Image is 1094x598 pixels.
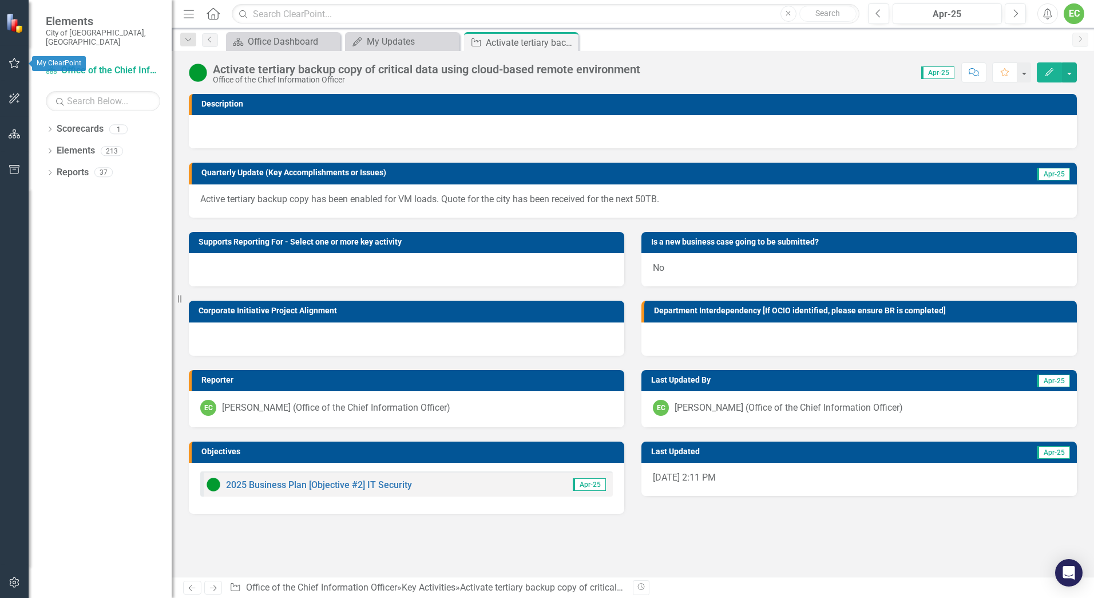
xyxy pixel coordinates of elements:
a: Scorecards [57,123,104,136]
div: Activate tertiary backup copy of critical data using cloud-based remote environment [213,63,640,76]
a: My Updates [348,34,457,49]
span: No [653,262,664,273]
div: My ClearPoint [32,56,86,71]
span: Apr-25 [921,66,954,79]
h3: Quarterly Update (Key Accomplishments or Issues) [201,168,935,177]
span: Apr-25 [1037,446,1070,459]
a: 2025 Business Plan [Objective #2] IT Security [226,479,412,490]
h3: Last Updated By [651,376,917,384]
img: Proceeding as Anticipated [189,64,207,82]
img: ClearPoint Strategy [6,13,26,33]
a: Office Dashboard [229,34,338,49]
div: [DATE] 2:11 PM [641,463,1077,496]
h3: Last Updated [651,447,897,456]
div: EC [653,400,669,416]
button: Apr-25 [893,3,1002,24]
h3: Description [201,100,1071,108]
button: Search [799,6,857,22]
div: » » [229,581,624,595]
span: Apr-25 [1037,375,1070,387]
p: Active tertiary backup copy has been enabled for VM loads. Quote for the city has been received f... [200,193,1065,206]
div: 1 [109,124,128,134]
h3: Objectives [201,447,619,456]
h3: Is a new business case going to be submitted? [651,238,1071,246]
span: Search [815,9,840,18]
span: Elements [46,14,160,28]
div: Activate tertiary backup copy of critical data using cloud-based remote environment [460,582,796,593]
div: My Updates [367,34,457,49]
h3: Supports Reporting For - Select one or more key activity [199,238,619,246]
button: EC [1064,3,1084,24]
img: Proceeding as Anticipated [207,478,220,491]
div: [PERSON_NAME] (Office of the Chief Information Officer) [675,402,903,415]
div: Apr-25 [897,7,998,21]
input: Search ClearPoint... [232,4,859,24]
h3: Department Interdependency [If OCIO identified, please ensure BR is completed] [654,306,1071,315]
div: Office Dashboard [248,34,338,49]
a: Reports [57,166,89,179]
h3: Reporter [201,376,619,384]
div: Office of the Chief Information Officer [213,76,640,84]
span: Apr-25 [1037,168,1070,180]
input: Search Below... [46,91,160,111]
a: Key Activities [402,582,455,593]
div: Open Intercom Messenger [1055,559,1083,587]
div: EC [200,400,216,416]
div: 37 [94,168,113,178]
span: Apr-25 [573,478,606,491]
small: City of [GEOGRAPHIC_DATA], [GEOGRAPHIC_DATA] [46,28,160,47]
div: Activate tertiary backup copy of critical data using cloud-based remote environment [486,36,576,50]
div: [PERSON_NAME] (Office of the Chief Information Officer) [222,402,450,415]
a: Office of the Chief Information Officer [46,64,160,77]
a: Office of the Chief Information Officer [246,582,397,593]
a: Elements [57,144,95,158]
div: 213 [101,146,123,156]
h3: Corporate Initiative Project Alignment [199,306,619,315]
